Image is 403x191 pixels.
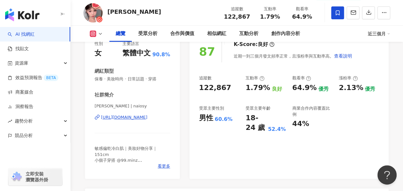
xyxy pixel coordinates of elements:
[224,6,250,12] div: 追蹤數
[8,104,33,110] a: 洞察報告
[199,75,212,81] div: 追蹤數
[246,83,270,93] div: 1.79%
[215,116,233,123] div: 60.6%
[138,30,157,38] div: 受眾分析
[339,75,358,81] div: 漲粉率
[95,76,170,82] span: 保養 · 美妝時尚 · 日常話題 · 穿搭
[122,41,139,47] div: 主要語言
[170,30,194,38] div: 合作與價值
[5,8,39,21] img: logo
[234,41,274,48] div: K-Score :
[199,45,215,58] div: 87
[95,114,170,120] a: [URL][DOMAIN_NAME]
[318,86,329,93] div: 優秀
[8,75,58,81] a: 效益預測報告BETA
[83,3,103,23] img: KOL Avatar
[199,113,213,123] div: 男性
[272,86,282,93] div: 良好
[8,89,33,95] a: 商案媒合
[258,6,282,12] div: 互動率
[199,105,224,111] div: 受眾主要性別
[292,119,309,129] div: 44%
[15,114,33,128] span: 趨勢分析
[95,146,166,180] span: 敏感偏乾冷白肌｜美妝好物分享｜151cm 小個子穿搭 @99.minz 女孩子會更喜歡這裡的我 @ooosyuan 📩[EMAIL_ADDRESS][DOMAIN_NAME]
[365,86,375,93] div: 優秀
[246,75,264,81] div: 互動率
[152,51,170,58] span: 90.8%
[8,46,29,52] a: 找貼文
[292,75,311,81] div: 觀看率
[258,41,268,48] div: 良好
[107,8,161,16] div: [PERSON_NAME]
[234,50,352,62] div: 近期一到三個月發文頻率正常，且漲粉率與互動率高。
[246,105,271,111] div: 受眾主要年齡
[158,163,170,169] span: 看更多
[334,53,352,59] span: 查看說明
[15,56,28,70] span: 資源庫
[339,83,363,93] div: 2.13%
[224,13,250,20] span: 122,867
[95,103,170,109] span: [PERSON_NAME] | naiosy
[122,48,151,58] div: 繁體中文
[199,83,231,93] div: 122,867
[334,50,352,62] button: 查看說明
[292,83,316,93] div: 64.9%
[368,29,390,39] div: 近三個月
[268,126,286,133] div: 52.4%
[101,114,147,120] div: [URL][DOMAIN_NAME]
[95,68,114,75] div: 網紅類型
[8,31,35,38] a: searchAI 找網紅
[292,14,312,20] span: 64.9%
[207,30,226,38] div: 相似網紅
[116,30,125,38] div: 總覽
[8,119,12,123] span: rise
[292,105,332,117] div: 商業合作內容覆蓋比例
[95,48,102,58] div: 女
[8,168,62,186] a: chrome extension立即安裝 瀏覽器外掛
[239,30,258,38] div: 互動分析
[290,6,314,12] div: 觀看率
[10,172,23,182] img: chrome extension
[271,30,300,38] div: 創作內容分析
[26,171,48,183] span: 立即安裝 瀏覽器外掛
[95,92,114,98] div: 社群簡介
[15,128,33,143] span: 競品分析
[377,165,397,185] iframe: Help Scout Beacon - Open
[246,113,266,133] div: 18-24 歲
[95,41,103,47] div: 性別
[260,14,280,20] span: 1.79%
